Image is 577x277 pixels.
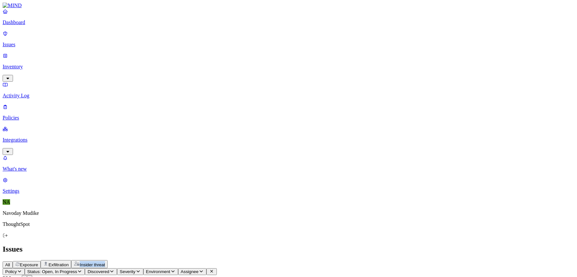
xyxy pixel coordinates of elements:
a: Policies [3,104,574,121]
img: MIND [3,3,22,8]
span: Assignee [181,269,199,274]
p: ThoughtSpot [3,221,574,227]
a: Settings [3,177,574,194]
span: NA [3,199,10,205]
span: Policy [5,269,17,274]
span: Status: Open, In Progress [27,269,77,274]
p: Integrations [3,137,574,143]
a: What's new [3,155,574,172]
a: Inventory [3,53,574,81]
p: Issues [3,42,574,48]
span: All [5,262,10,267]
span: Exposure [20,262,38,267]
span: Discovered [87,269,109,274]
span: Exfiltration [48,262,69,267]
a: Activity Log [3,82,574,99]
a: Issues [3,31,574,48]
p: Policies [3,115,574,121]
a: Integrations [3,126,574,154]
p: Settings [3,188,574,194]
span: Insider threat [80,262,105,267]
p: What's new [3,166,574,172]
p: Dashboard [3,20,574,25]
p: Navoday Mudike [3,210,574,216]
a: MIND [3,3,574,8]
p: Activity Log [3,93,574,99]
a: Dashboard [3,8,574,25]
p: Inventory [3,64,574,70]
h2: Issues [3,245,574,254]
span: Severity [120,269,135,274]
span: Environment [146,269,170,274]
